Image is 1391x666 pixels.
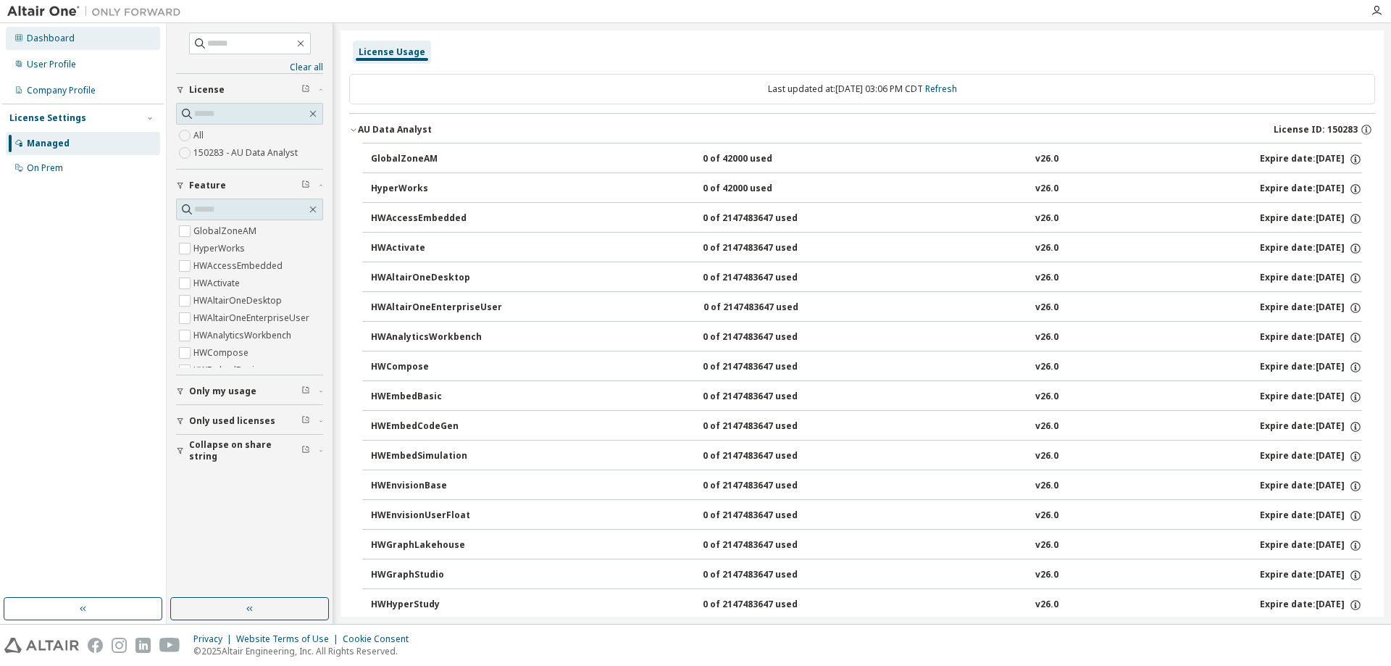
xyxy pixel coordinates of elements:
div: 0 of 42000 used [703,183,833,196]
div: Expire date: [DATE] [1260,183,1362,196]
div: v26.0 [1035,153,1058,166]
span: License [189,84,225,96]
button: HWAltairOneDesktop0 of 2147483647 usedv26.0Expire date:[DATE] [371,262,1362,294]
div: HyperWorks [371,183,501,196]
div: Expire date: [DATE] [1260,331,1362,344]
div: 0 of 2147483647 used [703,599,833,612]
span: Clear filter [301,180,310,191]
div: Expire date: [DATE] [1260,153,1362,166]
label: HWAccessEmbedded [193,257,285,275]
img: linkedin.svg [135,638,151,653]
div: HWActivate [371,242,501,255]
div: 0 of 2147483647 used [703,301,834,315]
button: HyperWorks0 of 42000 usedv26.0Expire date:[DATE] [371,173,1362,205]
div: HWAnalyticsWorkbench [371,331,501,344]
div: Expire date: [DATE] [1260,212,1362,225]
span: Clear filter [301,415,310,427]
div: Website Terms of Use [236,633,343,645]
button: HWActivate0 of 2147483647 usedv26.0Expire date:[DATE] [371,233,1362,265]
div: v26.0 [1035,272,1058,285]
span: Clear filter [301,386,310,397]
button: Only my usage [176,375,323,407]
div: HWAccessEmbedded [371,212,501,225]
div: HWEmbedBasic [371,391,501,404]
div: Expire date: [DATE] [1260,301,1362,315]
button: Only used licenses [176,405,323,437]
div: HWAltairOneEnterpriseUser [371,301,502,315]
label: HWAltairOneDesktop [193,292,285,309]
div: Company Profile [27,85,96,96]
div: Expire date: [DATE] [1260,450,1362,463]
button: HWEnvisionUserFloat0 of 2147483647 usedv26.0Expire date:[DATE] [371,500,1362,532]
div: GlobalZoneAM [371,153,501,166]
div: v26.0 [1035,331,1058,344]
label: HWAltairOneEnterpriseUser [193,309,312,327]
div: 0 of 42000 used [703,153,833,166]
button: HWEmbedSimulation0 of 2147483647 usedv26.0Expire date:[DATE] [371,441,1362,473]
a: Clear all [176,62,323,73]
div: Expire date: [DATE] [1260,361,1362,374]
div: v26.0 [1035,509,1058,523]
div: HWCompose [371,361,501,374]
button: HWGraphStudio0 of 2147483647 usedv26.0Expire date:[DATE] [371,559,1362,591]
button: Feature [176,170,323,201]
button: HWEnvisionBase0 of 2147483647 usedv26.0Expire date:[DATE] [371,470,1362,502]
div: Expire date: [DATE] [1260,599,1362,612]
div: Expire date: [DATE] [1260,509,1362,523]
span: Only my usage [189,386,256,397]
button: HWHyperStudy0 of 2147483647 usedv26.0Expire date:[DATE] [371,589,1362,621]
div: Dashboard [27,33,75,44]
div: 0 of 2147483647 used [703,361,833,374]
div: Cookie Consent [343,633,417,645]
div: v26.0 [1035,212,1058,225]
label: HWEmbedBasic [193,362,262,379]
div: Managed [27,138,70,149]
button: HWEmbedCodeGen0 of 2147483647 usedv26.0Expire date:[DATE] [371,411,1362,443]
button: GlobalZoneAM0 of 42000 usedv26.0Expire date:[DATE] [371,143,1362,175]
label: HWCompose [193,344,251,362]
div: Expire date: [DATE] [1260,391,1362,404]
div: Expire date: [DATE] [1260,480,1362,493]
div: 0 of 2147483647 used [703,212,833,225]
div: HWEnvisionUserFloat [371,509,501,523]
button: AU Data AnalystLicense ID: 150283 [349,114,1375,146]
button: HWAltairOneEnterpriseUser0 of 2147483647 usedv26.0Expire date:[DATE] [371,292,1362,324]
div: Privacy [193,633,236,645]
button: HWAnalyticsWorkbench0 of 2147483647 usedv26.0Expire date:[DATE] [371,322,1362,354]
div: 0 of 2147483647 used [703,272,833,285]
div: 0 of 2147483647 used [703,509,833,523]
span: Clear filter [301,84,310,96]
span: Only used licenses [189,415,275,427]
label: GlobalZoneAM [193,222,259,240]
button: HWEmbedBasic0 of 2147483647 usedv26.0Expire date:[DATE] [371,381,1362,413]
div: 0 of 2147483647 used [703,480,833,493]
div: Expire date: [DATE] [1260,242,1362,255]
span: Clear filter [301,445,310,457]
img: instagram.svg [112,638,127,653]
div: Expire date: [DATE] [1260,272,1362,285]
img: altair_logo.svg [4,638,79,653]
div: Expire date: [DATE] [1260,539,1362,552]
img: facebook.svg [88,638,103,653]
a: Refresh [925,83,957,95]
button: Collapse on share string [176,435,323,467]
div: Expire date: [DATE] [1260,420,1362,433]
span: Feature [189,180,226,191]
div: HWEmbedSimulation [371,450,501,463]
label: HWAnalyticsWorkbench [193,327,294,344]
div: v26.0 [1035,569,1058,582]
div: v26.0 [1035,183,1058,196]
div: HWHyperStudy [371,599,501,612]
div: 0 of 2147483647 used [703,420,833,433]
p: © 2025 Altair Engineering, Inc. All Rights Reserved. [193,645,417,657]
div: v26.0 [1035,242,1058,255]
label: All [193,127,206,144]
div: License Settings [9,112,86,124]
div: v26.0 [1035,391,1058,404]
div: Expire date: [DATE] [1260,569,1362,582]
div: Last updated at: [DATE] 03:06 PM CDT [349,74,1375,104]
div: 0 of 2147483647 used [703,539,833,552]
div: 0 of 2147483647 used [703,569,833,582]
div: HWEnvisionBase [371,480,501,493]
div: v26.0 [1035,420,1058,433]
